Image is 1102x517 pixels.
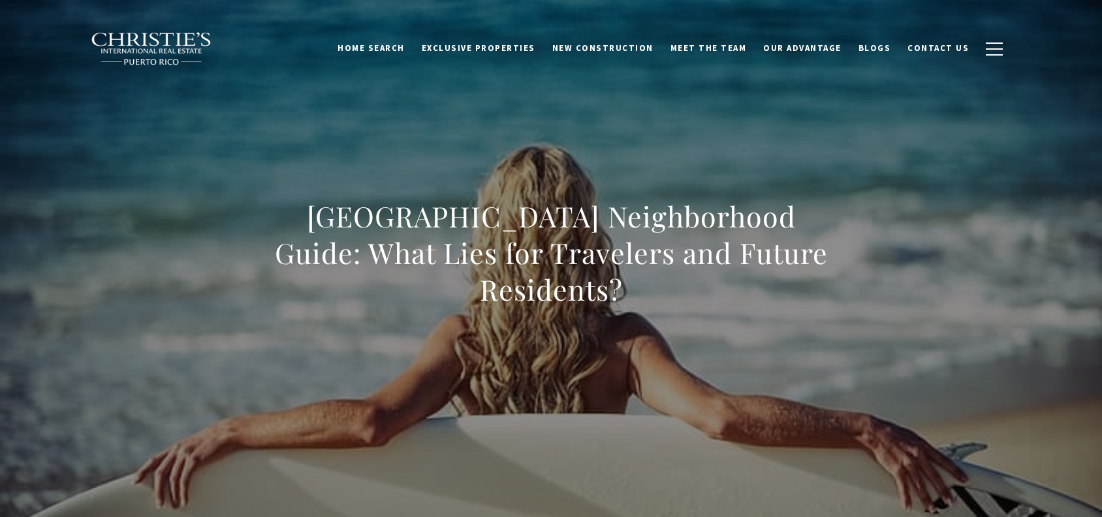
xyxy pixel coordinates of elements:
a: Blogs [850,36,900,61]
a: Meet the Team [662,36,755,61]
a: New Construction [544,36,662,61]
img: Christie's International Real Estate black text logo [91,32,212,66]
span: Blogs [858,42,891,54]
a: Our Advantage [755,36,850,61]
span: Exclusive Properties [422,42,535,54]
span: Contact Us [907,42,969,54]
h1: [GEOGRAPHIC_DATA] Neighborhood Guide: What Lies for Travelers and Future Residents? [263,198,839,308]
a: Exclusive Properties [413,36,544,61]
span: Our Advantage [763,42,842,54]
span: New Construction [552,42,653,54]
a: Home Search [329,36,413,61]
